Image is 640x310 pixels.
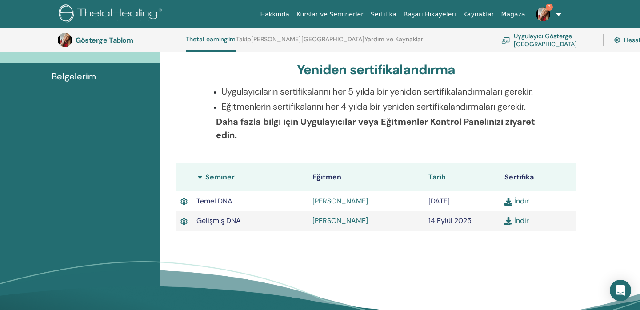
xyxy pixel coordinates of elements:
a: Kaynaklar [460,6,498,23]
a: Yardım ve Kaynaklar [364,36,423,50]
a: Başarı Hikayeleri [400,6,460,23]
img: default.jpg [58,33,72,47]
h3: Gösterge Tablom [76,36,164,44]
a: [PERSON_NAME] [312,196,368,206]
a: Takip [236,36,251,50]
img: default.jpg [536,7,550,21]
img: chalkboard-teacher.svg [501,37,510,44]
a: [PERSON_NAME] [312,216,368,225]
th: Sertifika [500,163,576,191]
div: Interkom Messenger'ı Aç [610,280,631,301]
a: İndir [504,196,529,206]
a: ThetaLearning'im [186,36,236,52]
img: download.svg [504,198,512,206]
img: cog.svg [614,36,620,44]
img: Aktif Sertifika [180,216,188,227]
h3: Yeniden sertifikalandırma [297,62,455,78]
a: Kurslar ve Seminerler [293,6,367,23]
td: 14 Eylül 2025 [424,211,500,231]
a: Hakkında [256,6,293,23]
a: [GEOGRAPHIC_DATA] [301,36,364,50]
a: İndir [504,216,529,225]
span: 3 [546,4,553,11]
a: Tarih [428,172,446,182]
img: download.svg [504,217,512,225]
a: [PERSON_NAME] [251,36,301,50]
p: Eğitmenlerin sertifikalarını her 4 yılda bir yeniden sertifikalandırmaları gerekir. [221,100,542,113]
a: Uygulayıcı Gösterge [GEOGRAPHIC_DATA] [501,30,592,50]
a: Sertifika [367,6,400,23]
img: Aktif Sertifika [180,196,188,207]
span: Temel DNA [196,196,232,206]
a: Mağaza [497,6,528,23]
img: logo.png [59,4,165,24]
p: Uygulayıcıların sertifikalarını her 5 yılda bir yeniden sertifikalandırmaları gerekir. [221,85,542,98]
b: Daha fazla bilgi için Uygulayıcılar veya Eğitmenler Kontrol Panelinizi ziyaret edin. [216,116,535,141]
span: Gelişmiş DNA [196,216,241,225]
td: [DATE] [424,191,500,211]
th: Eğitmen [308,163,424,191]
span: Belgelerim [52,70,96,83]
